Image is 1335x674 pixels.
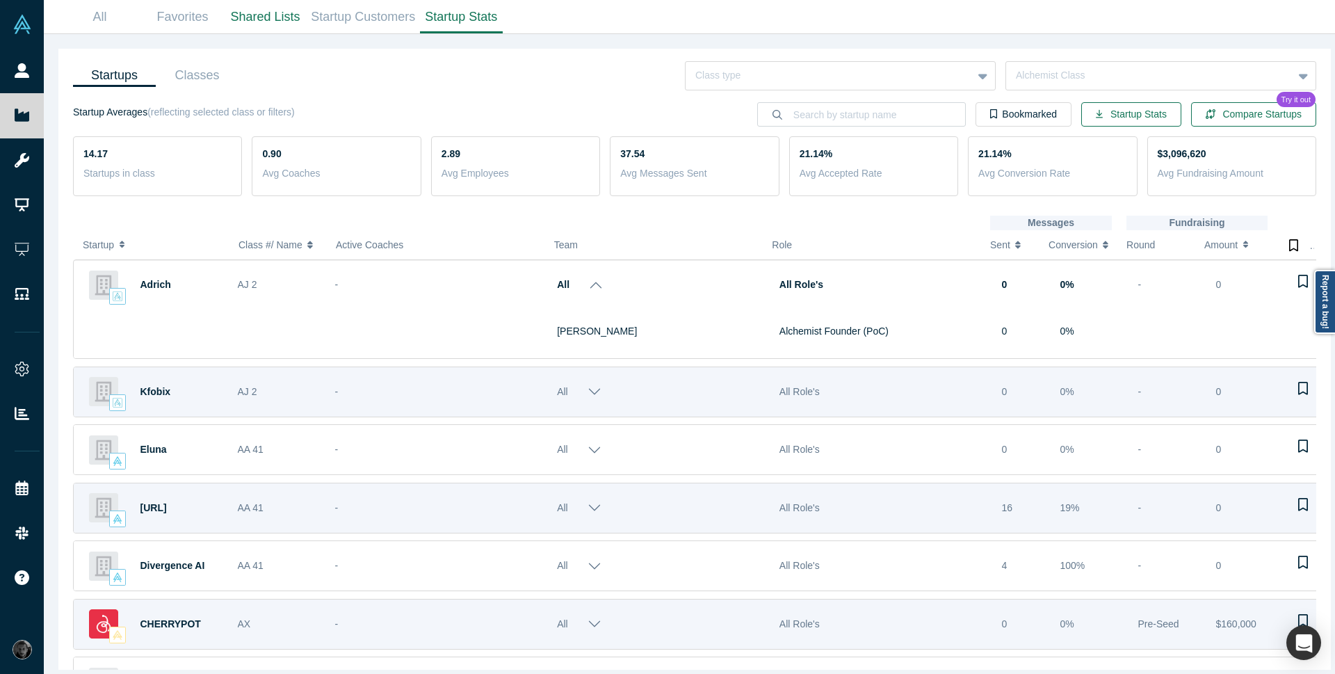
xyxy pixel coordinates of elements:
span: - [335,560,339,571]
a: Eluna [140,444,167,455]
div: [PERSON_NAME] [557,324,765,339]
button: Sent [990,230,1034,259]
a: Compare StartupsTry it out [1191,102,1316,127]
span: 0 [1002,618,1008,629]
a: Startup Customers [307,1,420,33]
button: Conversion [1049,230,1112,259]
img: Lagrangian.ai's Logo [89,493,118,522]
span: 0 [1002,386,1008,397]
span: (reflecting selected class or filters) [147,106,295,118]
span: Try it out [1277,92,1316,108]
span: - [335,279,339,290]
strong: 21.14% [800,148,832,159]
span: - [1138,502,1142,513]
a: Report a bug! [1314,270,1335,334]
a: Startup Stats [420,1,503,33]
img: Alchemist Vault Logo [13,15,32,34]
span: All Role's [779,560,820,571]
span: 0% [1060,386,1074,397]
p: Avg Coaches [262,166,410,181]
button: All [557,431,601,469]
p: Avg Accepted Rate [800,166,948,181]
button: Bookmark [1294,541,1313,584]
span: 100% [1060,560,1085,571]
input: Search by startup name [792,98,965,131]
img: Divergence AI's Logo [89,552,118,581]
button: All [557,489,601,527]
span: 0% [1060,618,1074,629]
div: All [557,547,568,585]
div: 0% [1060,324,1074,339]
span: Pre-Seed [1138,618,1179,629]
span: All Role's [779,502,820,513]
button: Bookmark [1294,367,1313,410]
div: AJ 2 [238,368,321,416]
span: Active Coaches [336,239,403,250]
span: 4 [1002,560,1008,571]
a: Classes [156,64,238,87]
img: alchemist_aj Vault Logo [113,398,122,408]
span: 0% [1060,444,1074,455]
img: Rami C.'s Account [13,640,32,659]
a: [URL] [140,502,167,513]
div: 0 [1002,324,1008,339]
div: All [557,266,569,304]
button: All [557,373,601,411]
span: 0 [1216,279,1222,290]
span: All Role's [779,444,820,455]
a: Adrich [140,279,171,290]
span: Startup [83,230,114,259]
div: AA 41 [238,542,321,590]
img: alchemist_aj Vault Logo [113,291,122,301]
strong: 21.14% [978,148,1011,159]
span: Sent [990,230,1010,259]
div: All [557,489,568,527]
span: Round [1126,239,1155,250]
img: Adrich's Logo [89,271,118,300]
span: Divergence AI [140,560,205,571]
strong: 2.89 [442,148,460,159]
div: AX [238,600,321,648]
button: Bookmark [1294,483,1313,527]
span: All Role's [779,279,823,290]
span: Role [772,239,792,250]
button: Bookmark [1282,230,1309,261]
span: - [335,618,339,629]
span: 19% [1060,502,1080,513]
p: Messages [990,216,1112,230]
span: 0 [1216,560,1222,571]
p: Avg Employees [442,166,590,181]
span: - [1138,444,1142,455]
a: CHERRYPOT [140,618,201,629]
span: - [1138,386,1142,397]
span: All Role's [779,618,820,629]
a: Kfobix [140,386,171,397]
span: 0 [1002,444,1008,455]
button: Class #/ Name [238,230,321,259]
p: Avg Conversion Rate [978,166,1126,181]
p: Startups in class [83,166,232,181]
button: Bookmarked [976,102,1071,127]
div: AJ 2 [238,261,321,309]
div: Alchemist Founder (PoC) [779,324,987,339]
strong: 14.17 [83,148,108,159]
p: Avg Messages Sent [620,166,768,181]
span: - [335,502,339,513]
button: All [557,266,603,304]
span: 0 [1216,444,1222,455]
span: - [1138,560,1142,571]
span: Amount [1204,230,1238,259]
span: - [335,444,339,455]
a: Startups [73,64,156,87]
img: alchemist Vault Logo [113,514,122,524]
span: Class #/ Name [238,230,302,259]
strong: 37.54 [620,148,645,159]
p: Avg Fundraising Amount [1158,166,1306,181]
span: Team [554,239,578,250]
a: Shared Lists [224,1,307,33]
a: Favorites [141,1,224,33]
span: 0 [1216,502,1222,513]
div: AA 41 [238,484,321,532]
